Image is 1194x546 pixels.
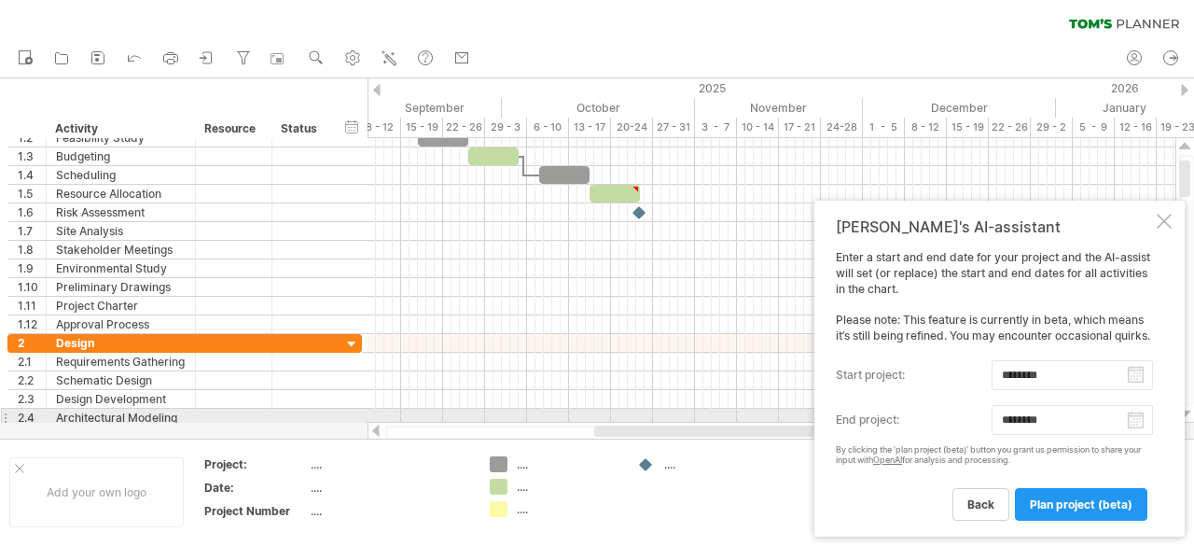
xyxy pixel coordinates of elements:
div: 12 - 16 [1115,118,1157,137]
div: Project: [204,456,307,472]
div: Enter a start and end date for your project and the AI-assist will set (or replace) the start and... [836,250,1153,520]
a: OpenAI [873,455,902,465]
div: Architectural Modeling [56,409,186,427]
div: September 2025 [317,98,502,118]
div: 22 - 26 [443,118,485,137]
div: Environmental Study [56,259,186,277]
div: 1.12 [18,315,46,333]
div: Preliminary Drawings [56,278,186,296]
div: .... [664,456,766,472]
div: .... [311,480,467,496]
div: November 2025 [695,98,863,118]
div: 1.3 [18,147,46,165]
div: 27 - 31 [653,118,695,137]
div: 1.5 [18,185,46,203]
div: .... [311,456,467,472]
div: December 2025 [863,98,1056,118]
div: Project Number [204,503,307,519]
div: By clicking the 'plan project (beta)' button you grant us permission to share your input with for... [836,445,1153,466]
div: 1.8 [18,241,46,259]
div: Project Charter [56,297,186,315]
div: 2.3 [18,390,46,408]
div: 20-24 [611,118,653,137]
div: Site Analysis [56,222,186,240]
div: Risk Assessment [56,203,186,221]
div: 3 - 7 [695,118,737,137]
div: .... [517,456,618,472]
span: plan project (beta) [1030,497,1132,511]
div: 2.1 [18,353,46,371]
div: 29 - 2 [1031,118,1073,137]
a: plan project (beta) [1015,488,1147,521]
div: Approval Process [56,315,186,333]
div: 2.2 [18,371,46,389]
div: 5 - 9 [1073,118,1115,137]
div: 15 - 19 [401,118,443,137]
div: 13 - 17 [569,118,611,137]
div: Design Development [56,390,186,408]
div: October 2025 [502,98,695,118]
div: 8 - 12 [359,118,401,137]
div: Requirements Gathering [56,353,186,371]
div: Stakeholder Meetings [56,241,186,259]
div: Date: [204,480,307,496]
div: 1.6 [18,203,46,221]
div: 24-28 [821,118,863,137]
div: Scheduling [56,166,186,184]
div: Budgeting [56,147,186,165]
div: .... [517,479,618,495]
a: back [952,488,1009,521]
div: 15 - 19 [947,118,989,137]
div: .... [311,503,467,519]
div: 2.4 [18,409,46,427]
div: [PERSON_NAME]'s AI-assistant [836,217,1153,236]
div: 17 - 21 [779,118,821,137]
div: 8 - 12 [905,118,947,137]
div: Resource [204,119,261,138]
div: Add your own logo [9,457,184,527]
div: .... [517,501,618,517]
div: 1.11 [18,297,46,315]
div: 6 - 10 [527,118,569,137]
div: 10 - 14 [737,118,779,137]
div: 29 - 3 [485,118,527,137]
div: Resource Allocation [56,185,186,203]
div: Status [281,119,322,138]
div: 1.10 [18,278,46,296]
label: end project: [836,405,992,435]
label: start project: [836,360,992,390]
div: Design [56,334,186,352]
div: 1.7 [18,222,46,240]
div: Schematic Design [56,371,186,389]
div: 1.4 [18,166,46,184]
div: 1 - 5 [863,118,905,137]
span: back [967,497,994,511]
div: 1.9 [18,259,46,277]
div: Activity [55,119,185,138]
div: 2 [18,334,46,352]
div: 22 - 26 [989,118,1031,137]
